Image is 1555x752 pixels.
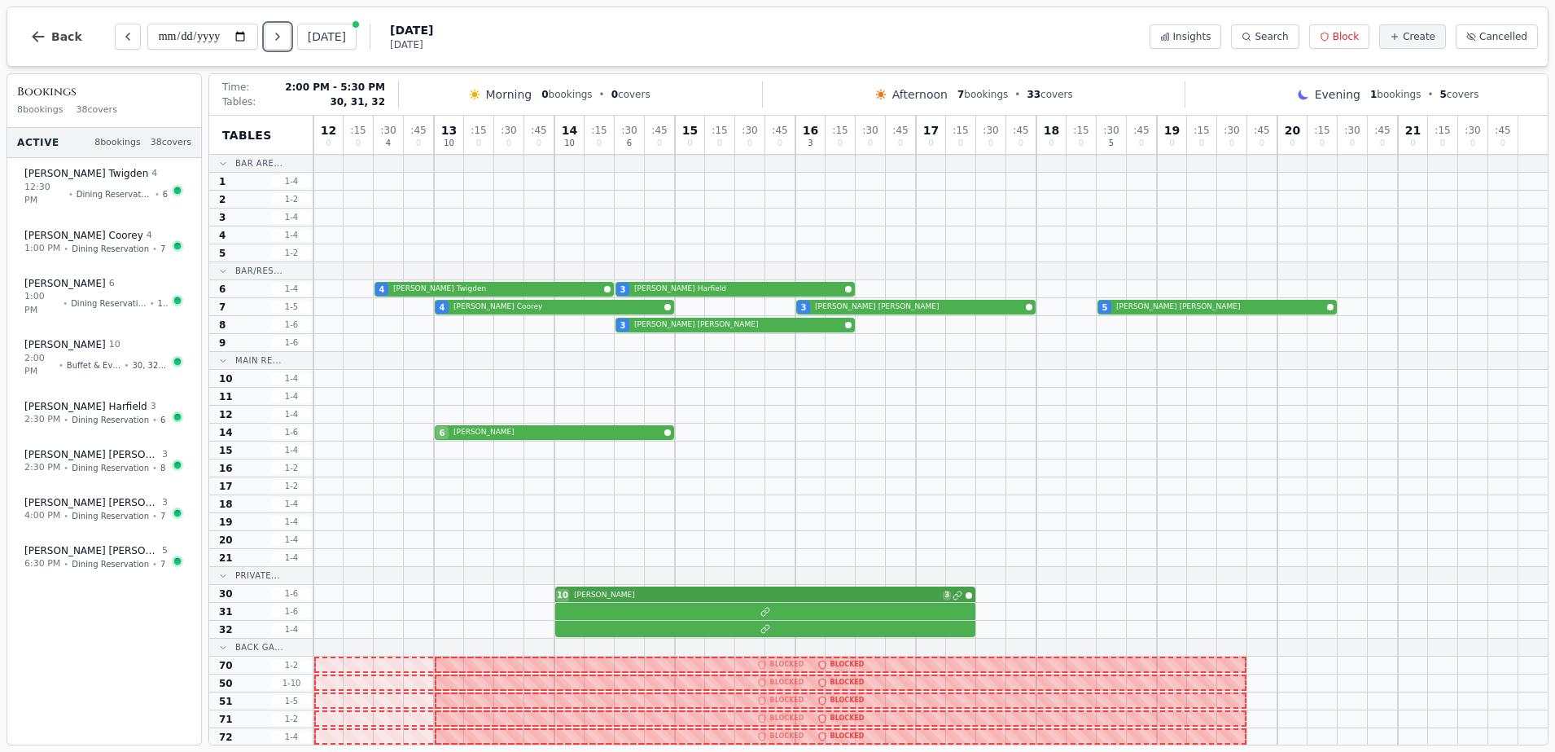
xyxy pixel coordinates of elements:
[162,544,168,558] span: 5
[380,125,396,135] span: : 30
[537,139,541,147] span: 0
[152,510,157,522] span: •
[1456,24,1538,49] button: Cancelled
[219,444,233,457] span: 15
[1315,86,1360,103] span: Evening
[1109,139,1114,147] span: 5
[747,139,752,147] span: 0
[928,139,933,147] span: 0
[562,125,577,136] span: 14
[235,157,283,169] span: Bar Are...
[24,544,159,557] span: [PERSON_NAME] [PERSON_NAME]
[321,125,336,136] span: 12
[506,139,511,147] span: 0
[14,487,195,532] button: [PERSON_NAME] [PERSON_NAME]34:00 PM•Dining Reservation•7
[152,414,157,426] span: •
[1500,139,1505,147] span: 0
[272,713,311,725] span: 1 - 2
[1199,139,1204,147] span: 0
[772,125,787,135] span: : 45
[272,444,311,456] span: 1 - 4
[599,88,605,101] span: •
[892,86,948,103] span: Afternoon
[272,498,311,510] span: 1 - 4
[272,390,311,402] span: 1 - 4
[777,139,782,147] span: 0
[272,283,311,295] span: 1 - 4
[17,136,59,149] span: Active
[272,516,311,528] span: 1 - 4
[356,139,361,147] span: 0
[1470,139,1475,147] span: 0
[24,242,60,256] span: 1:00 PM
[67,359,121,372] span: Buffet & Events
[272,695,311,707] span: 1 - 5
[64,510,68,522] span: •
[24,277,106,290] span: [PERSON_NAME]
[160,414,165,426] span: 6
[1290,139,1294,147] span: 0
[219,193,226,206] span: 2
[1379,24,1446,49] button: Create
[219,175,226,188] span: 1
[390,38,433,51] span: [DATE]
[235,265,283,277] span: Bar/Res...
[272,301,311,313] span: 1 - 5
[272,336,311,349] span: 1 - 6
[125,359,129,372] span: •
[330,95,385,108] span: 30, 31, 32
[1194,125,1209,135] span: : 15
[14,329,195,388] button: [PERSON_NAME] 102:00 PM•Buffet & Events•30, 32, 31
[1440,139,1445,147] span: 0
[687,139,692,147] span: 0
[574,590,940,601] span: [PERSON_NAME]
[72,414,149,426] span: Dining Reservation
[272,623,311,635] span: 1 - 4
[272,659,311,671] span: 1 - 2
[1285,125,1300,136] span: 20
[115,24,141,50] button: Previous day
[1229,139,1234,147] span: 0
[1116,301,1324,313] span: [PERSON_NAME] [PERSON_NAME]
[943,591,951,600] span: 3
[953,125,968,135] span: : 15
[410,125,426,135] span: : 45
[272,408,311,420] span: 1 - 4
[222,95,256,108] span: Tables:
[64,414,68,426] span: •
[1133,125,1149,135] span: : 45
[14,220,195,265] button: [PERSON_NAME] Coorey41:00 PM•Dining Reservation•7
[611,89,618,100] span: 0
[59,359,64,372] span: •
[219,283,226,296] span: 6
[272,175,311,187] span: 1 - 4
[1350,139,1355,147] span: 0
[1403,30,1435,43] span: Create
[24,509,60,523] span: 4:00 PM
[634,319,842,331] span: [PERSON_NAME] [PERSON_NAME]
[611,88,650,101] span: covers
[1139,139,1144,147] span: 0
[219,659,233,672] span: 70
[1150,24,1222,49] button: Insights
[219,372,233,385] span: 10
[24,461,60,475] span: 2:30 PM
[564,139,575,147] span: 10
[160,462,165,474] span: 8
[235,569,280,582] span: Private...
[151,136,191,150] span: 38 covers
[272,552,311,564] span: 1 - 4
[272,319,311,331] span: 1 - 6
[1044,125,1059,136] span: 18
[868,139,873,147] span: 0
[72,510,149,522] span: Dining Reservation
[219,301,226,314] span: 7
[77,103,117,117] span: 38 covers
[531,125,546,135] span: : 45
[72,558,149,570] span: Dining Reservation
[24,557,60,571] span: 6:30 PM
[957,89,964,100] span: 7
[68,188,73,200] span: •
[862,125,878,135] span: : 30
[326,139,331,147] span: 0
